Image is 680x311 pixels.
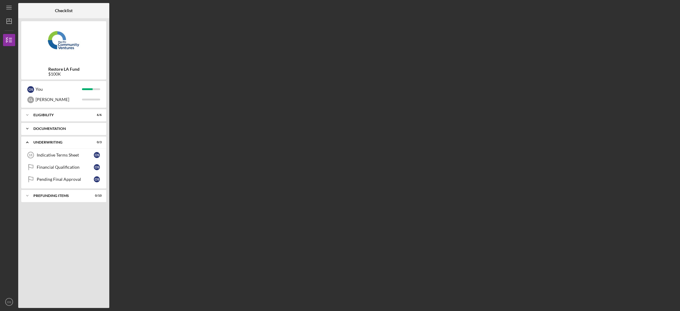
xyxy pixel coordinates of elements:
[33,140,87,144] div: Underwriting
[36,94,82,105] div: [PERSON_NAME]
[21,24,106,61] img: Product logo
[37,153,94,157] div: Indicative Terms Sheet
[48,67,80,72] b: Restore LA Fund
[27,86,34,93] div: O S
[91,140,102,144] div: 0 / 3
[91,113,102,117] div: 6 / 6
[37,177,94,182] div: Pending Final Approval
[33,194,87,198] div: Prefunding Items
[94,176,100,182] div: O S
[29,153,32,157] tspan: 18
[24,173,103,185] a: Pending Final ApprovalOS
[94,164,100,170] div: O S
[24,161,103,173] a: Financial QualificationOS
[27,96,34,103] div: C L
[48,72,80,76] div: $100K
[36,84,82,94] div: You
[3,296,15,308] button: OS
[24,149,103,161] a: 18Indicative Terms SheetOS
[33,113,87,117] div: Eligibility
[55,8,73,13] b: Checklist
[91,194,102,198] div: 0 / 10
[94,152,100,158] div: O S
[33,127,99,130] div: Documentation
[37,165,94,170] div: Financial Qualification
[7,300,11,304] text: OS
